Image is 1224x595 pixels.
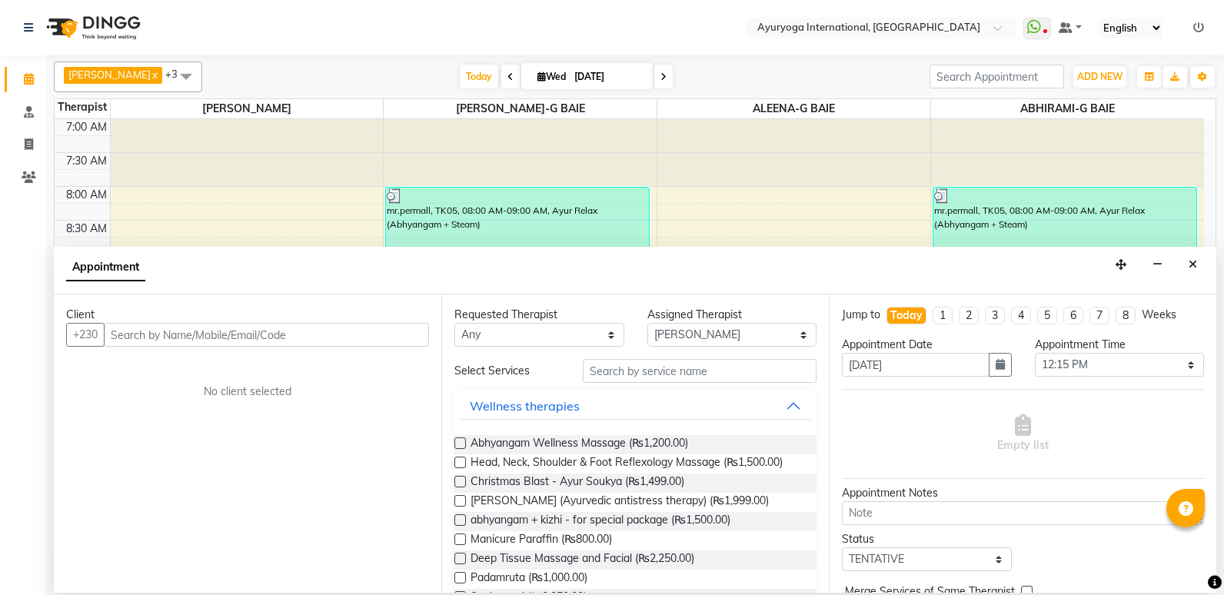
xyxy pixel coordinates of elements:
[55,99,110,115] div: Therapist
[1035,337,1205,353] div: Appointment Time
[1077,71,1123,82] span: ADD NEW
[1142,307,1176,323] div: Weeks
[933,188,1196,253] div: mr.permall, TK05, 08:00 AM-09:00 AM, Ayur Relax (Abhyangam + Steam)
[534,71,570,82] span: Wed
[63,119,110,135] div: 7:00 AM
[471,454,783,474] span: Head, Neck, Shoulder & Foot Reflexology Massage (₨1,500.00)
[570,65,647,88] input: 2025-09-03
[151,68,158,81] a: x
[68,68,151,81] span: [PERSON_NAME]
[890,307,923,324] div: Today
[997,414,1049,454] span: Empty list
[647,307,817,323] div: Assigned Therapist
[63,187,110,203] div: 8:00 AM
[842,337,1012,353] div: Appointment Date
[63,153,110,169] div: 7:30 AM
[959,307,979,324] li: 2
[933,307,953,324] li: 1
[1089,307,1109,324] li: 7
[842,531,1012,547] div: Status
[384,99,657,118] span: [PERSON_NAME]-G BAIE
[461,392,810,420] button: Wellness therapies
[471,474,684,493] span: Christmas Blast - Ayur Soukya (₨1,499.00)
[39,6,145,49] img: logo
[1063,307,1083,324] li: 6
[657,99,930,118] span: ALEENA-G BAIE
[985,307,1005,324] li: 3
[583,359,817,383] input: Search by service name
[386,188,649,253] div: mr.permall, TK05, 08:00 AM-09:00 AM, Ayur Relax (Abhyangam + Steam)
[111,99,384,118] span: [PERSON_NAME]
[443,363,571,379] div: Select Services
[842,353,990,377] input: yyyy-mm-dd
[63,221,110,237] div: 8:30 AM
[931,99,1204,118] span: ABHIRAMI-G BAIE
[1116,307,1136,324] li: 8
[471,570,587,589] span: Padamruta (₨1,000.00)
[1011,307,1031,324] li: 4
[460,65,498,88] span: Today
[1037,307,1057,324] li: 5
[471,531,612,550] span: Manicure Paraffin (₨800.00)
[471,550,694,570] span: Deep Tissue Massage and Facial (₨2,250.00)
[471,512,730,531] span: abhyangam + kizhi - for special package (₨1,500.00)
[1073,66,1126,88] button: ADD NEW
[930,65,1064,88] input: Search Appointment
[842,485,1204,501] div: Appointment Notes
[470,397,580,415] div: Wellness therapies
[103,384,392,400] div: No client selected
[842,307,880,323] div: Jump to
[104,323,429,347] input: Search by Name/Mobile/Email/Code
[66,254,145,281] span: Appointment
[165,68,189,80] span: +3
[1182,253,1204,277] button: Close
[66,323,105,347] button: +230
[1159,534,1209,580] iframe: chat widget
[471,435,688,454] span: Abhyangam Wellness Massage (₨1,200.00)
[471,493,769,512] span: [PERSON_NAME] (Ayurvedic antistress therapy) (₨1,999.00)
[454,307,624,323] div: Requested Therapist
[66,307,429,323] div: Client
